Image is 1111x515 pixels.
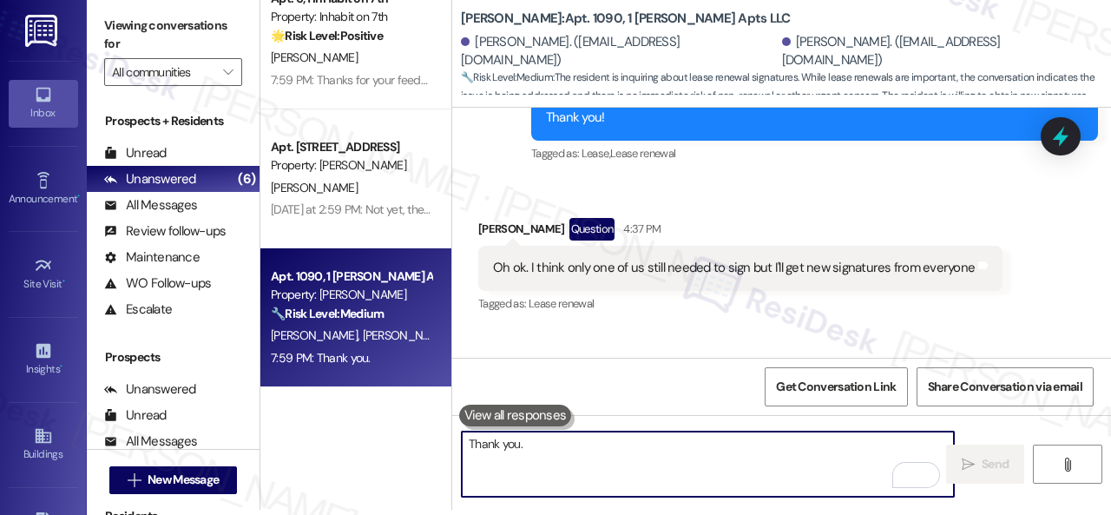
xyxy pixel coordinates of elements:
[478,218,1003,246] div: [PERSON_NAME]
[271,306,384,321] strong: 🔧 Risk Level: Medium
[104,222,226,241] div: Review follow-ups
[271,72,616,88] div: 7:59 PM: Thanks for your feedback. We appreciate it. Enjoy your day!
[104,432,197,451] div: All Messages
[104,170,196,188] div: Unanswered
[776,378,896,396] span: Get Conversation Link
[928,378,1082,396] span: Share Conversation via email
[104,300,172,319] div: Escalate
[271,201,671,217] div: [DATE] at 2:59 PM: Not yet, the wall under the kitchen sink still needs to be fixed.
[461,10,790,28] b: [PERSON_NAME]: Apt. 1090, 1 [PERSON_NAME] Apts LLC
[461,69,1111,124] span: : The resident is inquiring about lease renewal signatures. While lease renewals are important, t...
[112,58,214,86] input: All communities
[9,421,78,468] a: Buildings
[461,70,553,84] strong: 🔧 Risk Level: Medium
[25,15,61,47] img: ResiDesk Logo
[128,473,141,487] i: 
[77,190,80,202] span: •
[610,146,676,161] span: Lease renewal
[619,220,661,238] div: 4:37 PM
[271,327,363,343] span: [PERSON_NAME]
[582,146,610,161] span: Lease ,
[87,348,260,366] div: Prospects
[569,218,615,240] div: Question
[765,367,907,406] button: Get Conversation Link
[104,12,242,58] label: Viewing conversations for
[271,50,358,65] span: [PERSON_NAME]
[104,406,167,425] div: Unread
[233,166,260,193] div: (6)
[148,471,219,489] span: New Message
[9,80,78,127] a: Inbox
[1061,458,1074,472] i: 
[271,8,431,26] div: Property: Inhabit on 7th
[87,112,260,130] div: Prospects + Residents
[104,248,200,267] div: Maintenance
[271,138,431,156] div: Apt. [STREET_ADDRESS]
[271,180,358,195] span: [PERSON_NAME]
[946,445,1024,484] button: Send
[271,267,431,286] div: Apt. 1090, 1 [PERSON_NAME] Apts LLC
[493,259,975,277] div: Oh ok. I think only one of us still needed to sign but I'll get new signatures from everyone
[478,291,1003,316] div: Tagged as:
[104,196,197,215] div: All Messages
[962,458,975,472] i: 
[917,367,1094,406] button: Share Conversation via email
[531,141,1098,166] div: Tagged as:
[62,275,65,287] span: •
[9,336,78,383] a: Insights •
[529,296,595,311] span: Lease renewal
[223,65,233,79] i: 
[271,28,383,43] strong: 🌟 Risk Level: Positive
[462,432,954,497] textarea: To enrich screen reader interactions, please activate Accessibility in Grammarly extension settings
[782,33,1099,70] div: [PERSON_NAME]. ([EMAIL_ADDRESS][DOMAIN_NAME])
[271,156,431,175] div: Property: [PERSON_NAME]
[104,380,196,399] div: Unanswered
[271,350,371,366] div: 7:59 PM: Thank you.
[271,286,431,304] div: Property: [PERSON_NAME]
[461,33,778,70] div: [PERSON_NAME]. ([EMAIL_ADDRESS][DOMAIN_NAME])
[104,274,211,293] div: WO Follow-ups
[363,327,450,343] span: [PERSON_NAME]
[982,455,1009,473] span: Send
[104,144,167,162] div: Unread
[60,360,62,373] span: •
[9,251,78,298] a: Site Visit •
[109,466,238,494] button: New Message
